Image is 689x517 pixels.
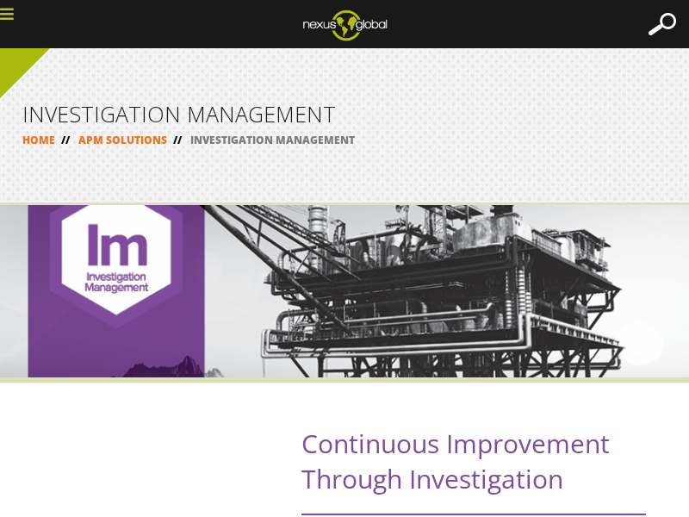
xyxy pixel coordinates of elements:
span: // [167,133,188,147]
span: // [55,133,76,147]
h1: INVESTIGATION MANAGEMENT [22,103,667,125]
h2: Continuous Improvement Through Investigation [301,426,646,515]
a: APM SOLUTIONS [78,133,167,147]
a: HOME [22,133,55,147]
img: ng_logo_web [289,4,400,46]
